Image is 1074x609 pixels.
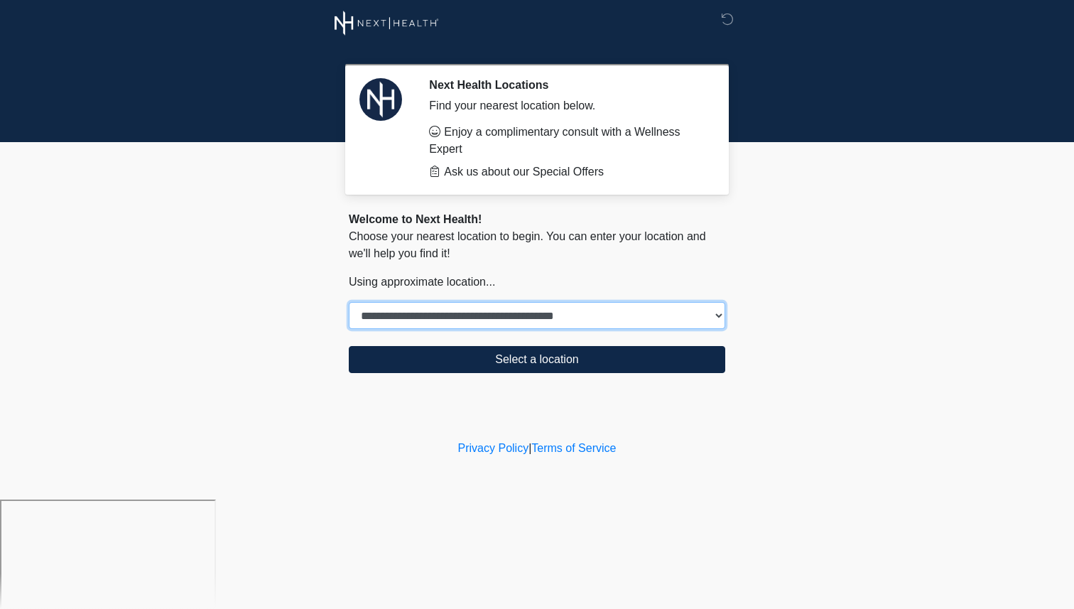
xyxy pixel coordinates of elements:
span: Choose your nearest location to begin. You can enter your location and we'll help you find it! [349,230,706,259]
h2: Next Health Locations [429,78,704,92]
a: | [528,442,531,454]
a: Terms of Service [531,442,616,454]
button: Select a location [349,346,725,373]
img: Agent Avatar [359,78,402,121]
div: Welcome to Next Health! [349,211,725,228]
li: Enjoy a complimentary consult with a Wellness Expert [429,124,704,158]
li: Ask us about our Special Offers [429,163,704,180]
span: Using approximate location... [349,276,495,288]
a: Privacy Policy [458,442,529,454]
div: Find your nearest location below. [429,97,704,114]
img: Next Health Wellness Logo [335,11,439,36]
